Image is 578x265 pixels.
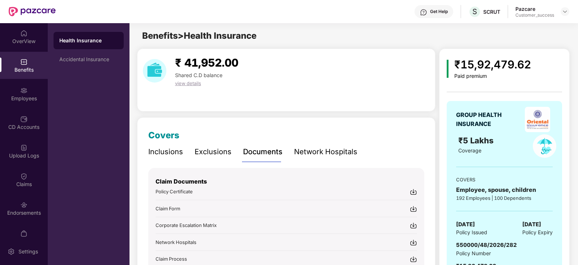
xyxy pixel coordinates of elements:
span: Policy Expiry [522,228,553,236]
div: Get Help [430,9,448,14]
span: Covers [148,130,179,140]
span: 550000/48/2026/282 [456,241,517,248]
span: [DATE] [522,220,541,229]
div: Settings [16,248,40,255]
div: Exclusions [195,146,231,157]
img: insurerLogo [525,107,550,132]
div: SCRUT [483,8,500,15]
span: Shared C.D balance [175,72,222,78]
span: [DATE] [456,220,475,229]
span: Policy Issued [456,228,487,236]
img: svg+xml;base64,PHN2ZyBpZD0iRG93bmxvYWQtMjR4MjQiIHhtbG5zPSJodHRwOi8vd3d3LnczLm9yZy8yMDAwL3N2ZyIgd2... [410,205,417,213]
img: icon [447,60,449,78]
span: ₹5 Lakhs [458,136,496,145]
div: COVERS [456,176,553,183]
p: Claim Documents [156,177,417,186]
img: svg+xml;base64,PHN2ZyBpZD0iQ2xhaW0iIHhtbG5zPSJodHRwOi8vd3d3LnczLm9yZy8yMDAwL3N2ZyIgd2lkdGg9IjIwIi... [20,173,27,180]
div: Employee, spouse, children [456,185,553,194]
img: svg+xml;base64,PHN2ZyBpZD0iRG93bmxvYWQtMjR4MjQiIHhtbG5zPSJodHRwOi8vd3d3LnczLm9yZy8yMDAwL3N2ZyIgd2... [410,188,417,195]
span: Corporate Escalation Matrix [156,222,217,228]
img: svg+xml;base64,PHN2ZyBpZD0iTXlfT3JkZXJzIiBkYXRhLW5hbWU9Ik15IE9yZGVycyIgeG1sbnM9Imh0dHA6Ly93d3cudz... [20,230,27,237]
img: svg+xml;base64,PHN2ZyBpZD0iRG93bmxvYWQtMjR4MjQiIHhtbG5zPSJodHRwOi8vd3d3LnczLm9yZy8yMDAwL3N2ZyIgd2... [410,256,417,263]
div: ₹15,92,479.62 [454,56,531,73]
img: svg+xml;base64,PHN2ZyBpZD0iQmVuZWZpdHMiIHhtbG5zPSJodHRwOi8vd3d3LnczLm9yZy8yMDAwL3N2ZyIgd2lkdGg9Ij... [20,58,27,66]
img: svg+xml;base64,PHN2ZyBpZD0iRW5kb3JzZW1lbnRzIiB4bWxucz0iaHR0cDovL3d3dy53My5vcmcvMjAwMC9zdmciIHdpZH... [20,201,27,209]
span: Network Hospitals [156,239,196,245]
div: Inclusions [148,146,183,157]
div: Customer_success [515,12,554,18]
span: Policy Certificate [156,189,193,194]
img: svg+xml;base64,PHN2ZyBpZD0iRHJvcGRvd24tMzJ4MzIiIHhtbG5zPSJodHRwOi8vd3d3LnczLm9yZy8yMDAwL3N2ZyIgd2... [562,9,568,14]
img: policyIcon [533,134,556,158]
div: Health Insurance [59,37,118,44]
img: svg+xml;base64,PHN2ZyBpZD0iSG9tZSIgeG1sbnM9Imh0dHA6Ly93d3cudzMub3JnLzIwMDAvc3ZnIiB3aWR0aD0iMjAiIG... [20,30,27,37]
img: svg+xml;base64,PHN2ZyBpZD0iRG93bmxvYWQtMjR4MjQiIHhtbG5zPSJodHRwOi8vd3d3LnczLm9yZy8yMDAwL3N2ZyIgd2... [410,239,417,246]
div: Pazcare [515,5,554,12]
div: Documents [243,146,282,157]
span: Policy Number [456,250,491,256]
img: download [143,59,166,83]
img: svg+xml;base64,PHN2ZyBpZD0iQ0RfQWNjb3VudHMiIGRhdGEtbmFtZT0iQ0QgQWNjb3VudHMiIHhtbG5zPSJodHRwOi8vd3... [20,115,27,123]
span: view details [175,80,201,86]
span: Benefits > Health Insurance [142,30,256,41]
span: Coverage [458,147,481,153]
img: svg+xml;base64,PHN2ZyBpZD0iSGVscC0zMngzMiIgeG1sbnM9Imh0dHA6Ly93d3cudzMub3JnLzIwMDAvc3ZnIiB3aWR0aD... [420,9,427,16]
div: GROUP HEALTH INSURANCE [456,110,519,129]
span: Claim Process [156,256,187,262]
div: Network Hospitals [294,146,357,157]
img: svg+xml;base64,PHN2ZyBpZD0iU2V0dGluZy0yMHgyMCIgeG1sbnM9Imh0dHA6Ly93d3cudzMub3JnLzIwMDAvc3ZnIiB3aW... [8,248,15,255]
img: svg+xml;base64,PHN2ZyBpZD0iRG93bmxvYWQtMjR4MjQiIHhtbG5zPSJodHRwOi8vd3d3LnczLm9yZy8yMDAwL3N2ZyIgd2... [410,222,417,229]
img: svg+xml;base64,PHN2ZyBpZD0iRW1wbG95ZWVzIiB4bWxucz0iaHR0cDovL3d3dy53My5vcmcvMjAwMC9zdmciIHdpZHRoPS... [20,87,27,94]
div: 192 Employees | 100 Dependents [456,194,553,202]
span: S [472,7,477,16]
img: svg+xml;base64,PHN2ZyBpZD0iVXBsb2FkX0xvZ3MiIGRhdGEtbmFtZT0iVXBsb2FkIExvZ3MiIHhtbG5zPSJodHRwOi8vd3... [20,144,27,151]
div: Paid premium [454,73,531,79]
span: Claim Form [156,206,180,211]
div: Accidental Insurance [59,56,118,62]
span: ₹ 41,952.00 [175,56,238,69]
img: New Pazcare Logo [9,7,56,16]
